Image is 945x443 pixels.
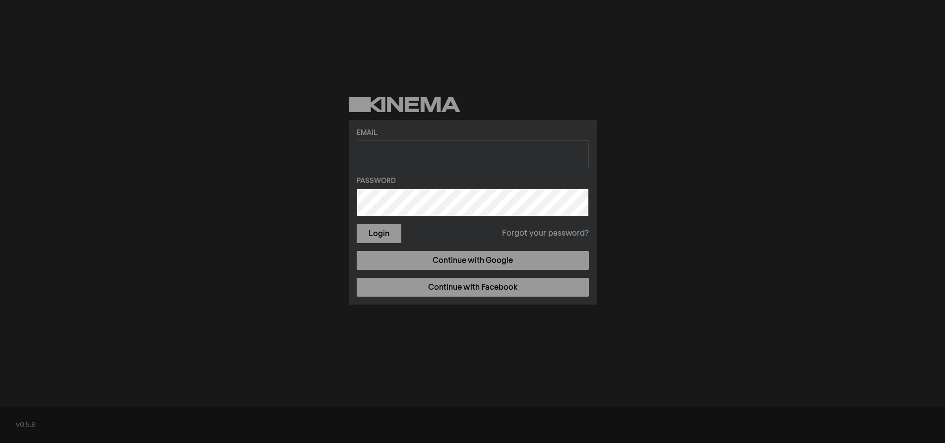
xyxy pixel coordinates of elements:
a: Continue with Google [357,251,589,270]
label: Password [357,176,589,187]
div: v0.5.8 [16,420,929,431]
button: Login [357,224,401,243]
label: Email [357,128,589,138]
a: Continue with Facebook [357,278,589,297]
a: Forgot your password? [502,228,589,240]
